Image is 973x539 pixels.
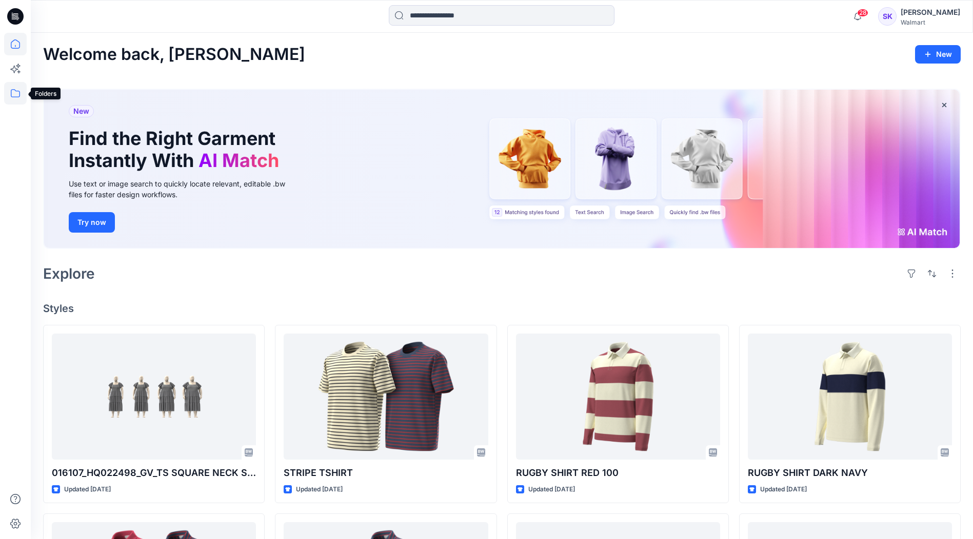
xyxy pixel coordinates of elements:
[516,466,720,480] p: RUGBY SHIRT RED 100
[901,18,960,26] div: Walmart
[296,484,343,495] p: Updated [DATE]
[878,7,897,26] div: SK
[43,302,961,315] h4: Styles
[857,9,868,17] span: 28
[748,466,952,480] p: RUGBY SHIRT DARK NAVY
[915,45,961,64] button: New
[901,6,960,18] div: [PERSON_NAME]
[64,484,111,495] p: Updated [DATE]
[516,334,720,459] a: RUGBY SHIRT RED 100
[69,128,284,172] h1: Find the Right Garment Instantly With
[43,45,305,64] h2: Welcome back, [PERSON_NAME]
[69,212,115,233] button: Try now
[73,105,89,117] span: New
[284,334,488,459] a: STRIPE TSHIRT
[760,484,807,495] p: Updated [DATE]
[69,178,300,200] div: Use text or image search to quickly locate relevant, editable .bw files for faster design workflows.
[43,265,95,282] h2: Explore
[528,484,575,495] p: Updated [DATE]
[284,466,488,480] p: STRIPE TSHIRT
[52,334,256,459] a: 016107_HQ022498_GV_TS SQUARE NECK SMOCKED MIDI DRESS
[748,334,952,459] a: RUGBY SHIRT DARK NAVY
[52,466,256,480] p: 016107_HQ022498_GV_TS SQUARE NECK SMOCKED MIDI DRESS
[198,149,279,172] span: AI Match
